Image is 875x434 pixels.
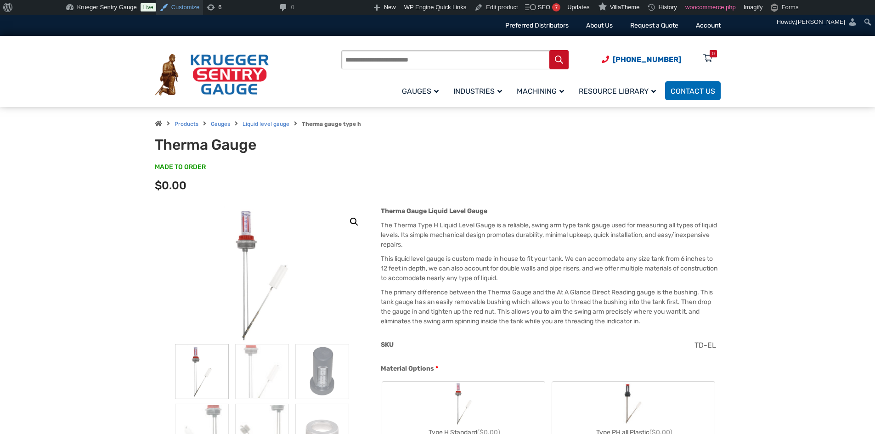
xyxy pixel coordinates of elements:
[773,15,861,29] a: Howdy,
[155,136,381,153] h1: Therma Gauge
[381,287,720,326] p: The primary difference between the Therma Gauge and the At A Glance Direct Reading gauge is the b...
[671,87,715,96] span: Contact Us
[235,344,289,399] img: Therma Gauge - Image 2
[295,344,349,399] img: PVG
[211,121,230,127] a: Gauges
[381,341,394,349] span: SKU
[155,179,186,192] span: $0.00
[396,80,448,101] a: Gauges
[381,365,434,372] span: Material Options
[448,80,511,101] a: Industries
[381,220,720,249] p: The Therma Type H Liquid Level Gauge is a reliable, swing arm type tank gauge used for measuring ...
[243,121,289,127] a: Liquid level gauge
[579,87,656,96] span: Resource Library
[505,22,569,29] a: Preferred Distributors
[381,254,720,283] p: This liquid level gauge is custom made in house to fit your tank. We can accomodate any size tank...
[346,214,362,230] a: View full-screen image gallery
[665,81,721,100] a: Contact Us
[517,87,564,96] span: Machining
[435,364,438,373] abbr: required
[694,341,716,349] span: TD-EL
[696,22,721,29] a: Account
[613,55,681,64] span: [PHONE_NUMBER]
[155,54,269,96] img: Krueger Sentry Gauge
[155,163,206,172] span: MADE TO ORDER
[302,121,361,127] strong: Therma gauge type h
[175,121,198,127] a: Products
[381,207,487,215] strong: Therma Gauge Liquid Level Gauge
[602,54,681,65] a: Phone Number (920) 434-8860
[630,22,678,29] a: Request a Quote
[586,22,613,29] a: About Us
[712,50,715,57] div: 0
[402,87,439,96] span: Gauges
[175,344,229,399] img: Therma Gauge
[511,80,573,101] a: Machining
[573,80,665,101] a: Resource Library
[453,87,502,96] span: Industries
[796,18,845,25] span: [PERSON_NAME]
